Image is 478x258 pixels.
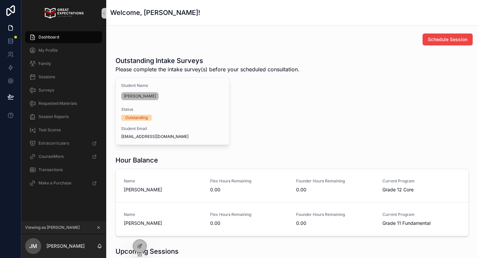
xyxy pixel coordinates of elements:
[116,56,299,65] h1: Outstanding Intake Surveys
[428,36,467,43] span: Schedule Session
[210,186,288,193] span: 0.00
[25,111,102,123] a: Session Reports
[110,8,200,17] h1: Welcome, [PERSON_NAME]!
[124,178,202,184] span: Name
[39,61,51,66] span: Family
[382,220,461,226] span: Grade 11 Fundamental
[39,154,64,159] span: CounselMore
[46,243,85,249] p: [PERSON_NAME]
[25,97,102,109] a: Requested Materials
[25,225,80,230] span: Viewing as [PERSON_NAME]
[121,126,224,131] span: Student Email
[44,8,83,19] img: App logo
[25,151,102,162] a: CounselMore
[25,164,102,176] a: Transactions
[25,84,102,96] a: Surveys
[116,65,299,73] span: Please complete the intake survey(s) before your scheduled consultation.
[124,212,202,217] span: Name
[296,186,374,193] span: 0.00
[296,212,374,217] span: Founder Hours Remaining
[296,220,374,226] span: 0.00
[125,115,148,121] div: Outstanding
[25,58,102,70] a: Family
[25,124,102,136] a: Test Scores
[210,178,288,184] span: Flex Hours Remaining
[39,141,69,146] span: Extracurriculars
[382,178,461,184] span: Current Program
[39,114,69,119] span: Session Reports
[210,212,288,217] span: Flex Hours Remaining
[21,27,106,198] div: scrollable content
[382,212,461,217] span: Current Program
[39,101,77,106] span: Requested Materials
[25,44,102,56] a: My Profile
[423,33,473,45] button: Schedule Session
[121,107,224,112] span: Status
[296,178,374,184] span: Founder Hours Remaining
[382,186,461,193] span: Grade 12 Core
[39,34,59,40] span: Dashboard
[39,88,54,93] span: Surveys
[210,220,288,226] span: 0.00
[39,127,61,133] span: Test Scores
[39,180,71,186] span: Make a Purchase
[121,83,224,88] span: Student Name
[25,137,102,149] a: Extracurriculars
[116,156,158,165] h1: Hour Balance
[124,94,156,99] span: [PERSON_NAME]
[25,71,102,83] a: Sessions
[25,177,102,189] a: Make a Purchase
[25,31,102,43] a: Dashboard
[39,74,55,80] span: Sessions
[124,186,202,193] span: [PERSON_NAME]
[121,92,159,100] a: [PERSON_NAME]
[29,242,37,250] span: JM
[39,48,58,53] span: My Profile
[121,134,224,139] span: [EMAIL_ADDRESS][DOMAIN_NAME]
[124,220,202,226] span: [PERSON_NAME]
[116,247,295,256] h1: Upcoming Sessions
[39,167,63,172] span: Transactions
